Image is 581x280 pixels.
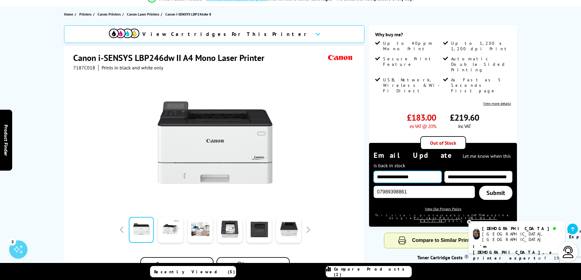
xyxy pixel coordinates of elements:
span: Canon i-SENSYS LBP246dw II [165,11,211,17]
span: Up to 1,200 x 1,200 dpi Print [451,41,510,51]
a: Canon Printers [98,11,122,17]
span: £219.60 [450,112,479,123]
span: Compare to Similar Printers [412,238,477,243]
div: Toner Cartridge Costs [369,254,517,261]
div: Email Update [374,151,512,169]
span: Up to 40ppm Mono Print [383,41,442,51]
span: Automatic Double Sided Printing [451,56,510,73]
a: Compare Products (2) [326,266,412,277]
span: Recently Viewed (5) [154,269,235,275]
img: user-headset-light.svg [562,246,574,258]
span: View Cartridges For This Printer [142,31,310,37]
a: Canon Laser Printers [127,11,161,17]
div: [DEMOGRAPHIC_DATA] [482,226,560,231]
a: Terms of Service [420,216,497,222]
div: 3 [9,238,16,245]
span: Compare Products (2) [334,266,411,277]
div: This site is protected by reCAPTCHA and the Google and apply. [374,214,512,222]
a: View Our Privacy Policy [425,207,461,211]
button: Compare to Similar Printers [384,233,502,248]
span: Printers [79,11,91,17]
span: Canon Laser Printers [127,11,159,17]
a: View more details [483,101,511,106]
i: Prints in black and white only [102,65,163,71]
sup: Cost per page [464,254,469,259]
b: I'm [DEMOGRAPHIC_DATA], a printer expert [473,244,554,261]
span: Home [64,11,73,17]
span: Secure Print Feature [383,56,442,67]
span: USB, Network, Wireless & Wi-Fi Direct [383,77,442,94]
span: ex VAT @ 20% [410,123,436,129]
a: Printers [79,11,93,17]
img: Canon [326,52,354,63]
span: Canon Printers [98,11,121,17]
button: In the Box [217,257,290,275]
img: chris-livechat.png [473,229,480,239]
span: £183.00 [407,112,436,123]
a: Home [64,11,75,17]
input: Your telephone number [374,186,475,198]
span: inc VAT [458,123,471,129]
div: Out of Stock [420,136,466,150]
span: Let me know when this is back in stock [374,153,511,168]
span: As Fast as 5 Seconds First page [451,77,510,94]
span: Product Finder [3,124,9,156]
img: Canon i-SENSYS LBP246dw II [155,83,275,202]
div: Why buy me? [375,31,511,41]
button: Add to Compare [140,257,213,275]
a: Submit [479,186,512,200]
h1: Canon i-SENSYS LBP246dw II A4 Mono Laser Printer [73,52,271,63]
a: Privacy Policy [414,216,461,220]
span: 7187C018 [73,65,95,71]
div: [GEOGRAPHIC_DATA], [GEOGRAPHIC_DATA] [482,231,560,242]
img: View Cartridges [109,29,139,38]
p: of 19 years! I can help you choose the right product [473,244,560,278]
a: Canon i-SENSYS LBP246dw II [165,11,213,17]
a: Recently Viewed (5) [150,266,236,277]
